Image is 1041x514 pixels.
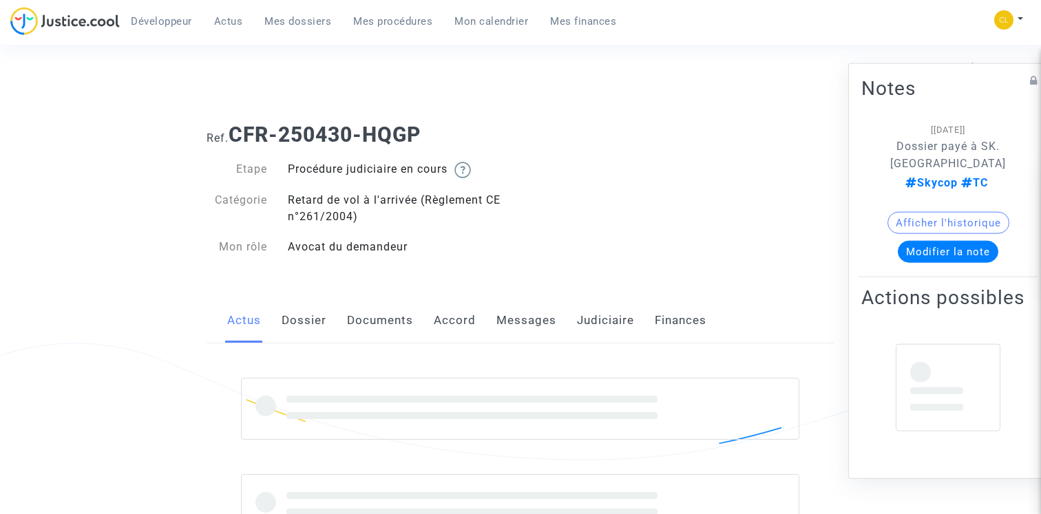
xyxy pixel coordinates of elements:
a: Actus [203,11,254,32]
a: Accord [434,298,476,343]
b: CFR-250430-HQGP [229,122,421,147]
div: Retard de vol à l'arrivée (Règlement CE n°261/2004) [277,192,520,225]
a: Judiciaire [577,298,634,343]
img: help.svg [454,162,471,178]
a: Finances [655,298,706,343]
div: Etape [196,161,277,178]
span: Mes procédures [353,15,432,28]
a: Messages [496,298,556,343]
a: Documents [347,298,413,343]
img: f0b917ab549025eb3af43f3c4438ad5d [994,10,1013,30]
div: Catégorie [196,192,277,225]
span: Ref. [207,131,229,144]
span: Skycop [905,175,958,189]
img: jc-logo.svg [10,7,120,35]
a: Mes dossiers [253,11,342,32]
p: Dossier payé à SK. [GEOGRAPHIC_DATA] [882,137,1014,171]
span: [[DATE]] [931,124,965,134]
div: Avocat du demandeur [277,239,520,255]
h2: Actions possibles [861,285,1035,309]
a: Actus [227,298,261,343]
span: Mes dossiers [264,15,331,28]
a: Mon calendrier [443,11,539,32]
a: Mes procédures [342,11,443,32]
h2: Notes [861,76,1035,100]
div: Procédure judiciaire en cours [277,161,520,178]
div: Mon rôle [196,239,277,255]
span: Connecté en tant que : [932,62,1034,72]
a: Dossier [282,298,326,343]
span: Mes finances [550,15,616,28]
button: Afficher l'historique [887,211,1009,233]
span: Mon calendrier [454,15,528,28]
span: Actus [214,15,243,28]
span: Développeur [131,15,192,28]
button: Modifier la note [898,240,998,262]
a: Mes finances [539,11,627,32]
a: Développeur [120,11,203,32]
span: TC [958,175,988,189]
